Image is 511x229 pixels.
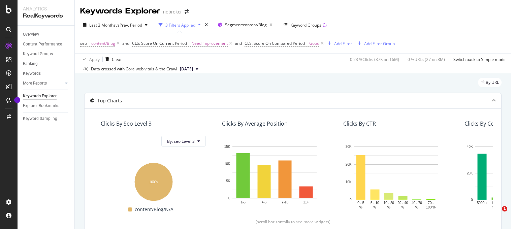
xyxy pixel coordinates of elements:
span: content/Blog/N/A [135,205,173,214]
div: Explorer Bookmarks [23,102,59,109]
div: legacy label [478,78,502,87]
a: Keyword Groups [23,51,70,58]
a: Explorer Bookmarks [23,102,70,109]
text: 0 [471,198,473,202]
text: 70 - [428,201,434,205]
span: content/Blog [91,39,115,48]
text: 10K [224,162,230,166]
button: Segment:content/Blog [215,20,275,30]
div: Overview [23,31,39,38]
span: 2025 Aug. 4th [180,66,193,72]
iframe: Intercom live chat [488,206,504,222]
div: Apply [89,57,100,62]
span: CLS: Score On Current Period [132,40,187,46]
a: Ranking [23,60,70,67]
text: 5000 + [477,201,487,205]
div: Add Filter Group [364,41,395,46]
button: Add Filter [325,39,352,47]
text: 1-3 [241,200,246,204]
button: By: seo Level 3 [161,136,206,146]
text: % [415,205,418,209]
text: 40 - 70 [412,201,422,205]
div: Clicks By seo Level 3 [101,120,152,127]
div: Keyword Sampling [23,115,57,122]
div: Ranking [23,60,38,67]
button: Switch back to Simple mode [451,54,506,65]
div: Keyword Groups [23,51,53,58]
div: 0 % URLs ( 27 on 8M ) [408,57,445,62]
button: Keyword Groups [281,20,329,30]
a: Keywords Explorer [23,93,70,100]
span: Segment: content/Blog [225,22,267,28]
div: arrow-right-arrow-left [185,9,189,14]
text: 5K [226,179,230,183]
text: 20K [467,171,473,175]
button: 3 Filters Applied [156,20,203,30]
text: 1000 - [491,201,501,205]
a: More Reports [23,80,63,87]
div: RealKeywords [23,12,69,20]
text: 5 - 10 [371,201,379,205]
text: % [401,205,404,209]
text: 7-10 [282,200,288,204]
button: Last 3 MonthsvsPrev. Period [80,20,150,30]
div: 0.23 % Clicks ( 37K on 16M ) [350,57,399,62]
span: Last 3 Months [89,22,116,28]
button: and [122,40,129,46]
text: 100% [149,180,158,184]
svg: A chart. [222,143,327,208]
div: Switch back to Simple mode [453,57,506,62]
text: 11+ [303,200,309,204]
text: 20K [346,163,352,166]
div: Clicks By CTR [343,120,376,127]
svg: A chart. [101,159,206,202]
text: 0 [228,196,230,200]
text: 20 - 40 [397,201,408,205]
text: 15K [224,145,230,149]
text: 0 - 5 [357,201,364,205]
div: More Reports [23,80,47,87]
text: 30K [346,145,352,149]
span: = [188,40,190,46]
div: Data crossed with Core web vitals & the Crawl [91,66,177,72]
span: = [88,40,90,46]
svg: A chart. [343,143,448,210]
a: Overview [23,31,70,38]
div: nobroker [163,8,182,15]
text: % [373,205,376,209]
text: % [387,205,390,209]
div: Clicks By Average Position [222,120,288,127]
a: Keywords [23,70,70,77]
text: 100 % [426,205,436,209]
span: = [306,40,308,46]
button: Apply [80,54,100,65]
div: Keywords [23,70,41,77]
div: 3 Filters Applied [165,22,195,28]
text: 0 [350,198,352,202]
div: Tooltip anchor [14,97,20,103]
div: Keywords Explorer [23,93,57,100]
button: [DATE] [177,65,201,73]
text: 40K [467,145,473,149]
text: % [359,205,362,209]
div: Keywords Explorer [80,5,160,17]
text: 10K [346,181,352,184]
a: Keyword Sampling [23,115,70,122]
span: By: seo Level 3 [167,138,195,144]
span: 1 [502,206,507,211]
div: and [235,40,242,46]
text: 10 - 20 [384,201,394,205]
div: (scroll horizontally to see more widgets) [93,219,493,225]
div: Keyword Groups [290,22,321,28]
text: 4-6 [262,200,267,204]
text: 5000 [492,205,500,209]
div: Analytics [23,5,69,12]
button: Add Filter Group [355,39,395,47]
div: Add Filter [334,41,352,46]
span: CLS: Score On Compared Period [245,40,305,46]
div: times [203,22,209,28]
div: Content Performance [23,41,62,48]
button: and [235,40,242,46]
